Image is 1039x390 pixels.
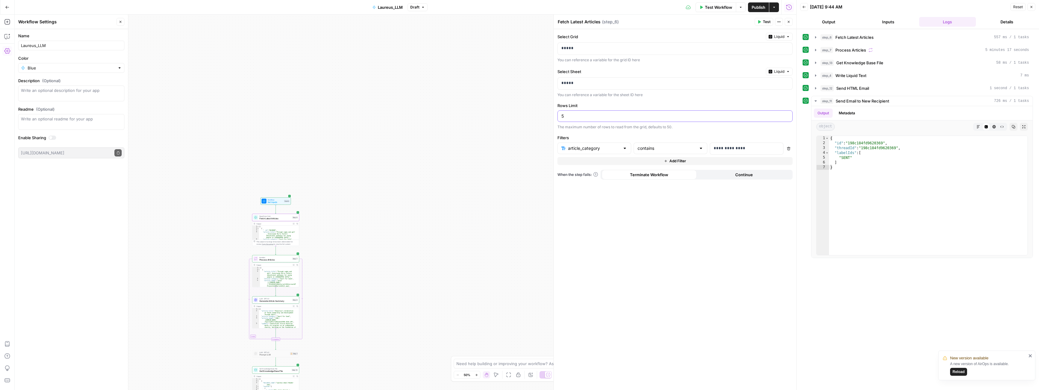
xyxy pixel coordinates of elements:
span: Publish [752,4,765,10]
div: 5 [252,238,259,240]
button: 726 ms / 1 tasks [811,96,1033,106]
button: Liquid [766,68,793,76]
span: step_12 [821,85,834,91]
span: 557 ms / 1 tasks [994,35,1029,40]
button: 7 ms [811,71,1033,80]
label: Description [18,78,124,84]
div: Read from GridFetch Latest ArticlesStep 6Output[ { "__id":"9610608", "article_title":"Through rug... [252,214,299,246]
label: Select Sheet [557,69,763,75]
div: 5 [252,323,259,348]
div: 1 [252,308,259,310]
span: Get Knowledge Base File [259,368,290,370]
button: Publish [748,2,769,12]
button: Output [814,109,833,118]
div: Output [256,264,291,266]
span: Draft [410,5,419,10]
input: Untitled [21,42,122,49]
button: Laureus_LLM [369,2,406,12]
g: Edge from step_1 to step_13 [275,357,276,366]
span: step_13 [821,60,834,66]
div: 6 [252,287,260,311]
label: Select Grid [557,34,763,40]
div: 726 ms / 1 tasks [811,106,1033,258]
span: step_7 [821,47,833,53]
button: 1 second / 1 tasks [811,83,1033,93]
span: Process Articles [835,47,866,53]
label: Filters [557,135,793,141]
div: LoopIterationProcess ArticlesStep 7Output[ { "article_title":"Through rugby and golf, Associação ... [252,255,299,287]
div: 3 [817,146,829,150]
div: Step 1 [290,352,298,355]
div: 5 [252,387,259,389]
input: contains [638,145,696,151]
label: Rows Limit [557,103,793,109]
g: Edge from step_6 to step_7 [275,246,276,255]
button: Add Filter [557,157,793,165]
span: 5 minutes 17 seconds [985,47,1029,53]
span: Copy the output [262,243,273,245]
div: A new version of AirOps is available. [950,361,1027,376]
span: object [816,123,835,131]
span: 726 ms / 1 tasks [994,98,1029,104]
div: 4 [252,385,259,387]
input: article_category [568,145,620,151]
span: step_4 [821,72,833,79]
span: Fetch Latest Articles [835,34,874,40]
span: Generate Article Summary [259,300,291,303]
div: 2 [252,310,259,315]
span: Toggle code folding, rows 2 through 13 [257,380,259,382]
button: 5 minutes 17 seconds [811,45,1033,55]
span: Process Articles [259,258,291,261]
span: Iteration [259,256,291,259]
label: Name [18,33,124,39]
div: 4 [252,317,259,323]
button: 58 ms / 1 tasks [811,58,1033,68]
span: Send HTML Email [836,85,869,91]
div: 4 [252,278,260,280]
span: Test Workflow [705,4,732,10]
div: Output [256,305,291,308]
div: LLM · GPT-4.1Prompt LLMStep 1 [252,350,299,357]
span: Reload [953,369,965,375]
g: Edge from step_7 to step_8 [275,287,276,296]
div: 2 [252,380,259,382]
span: 1 second / 1 tasks [990,86,1029,91]
div: 1 [252,267,260,269]
label: Enable Sharing [18,135,124,141]
span: Toggle code folding, rows 4 through 12 [257,385,259,387]
span: Toggle code folding, rows 5 through 11 [257,387,259,389]
input: Blue [28,65,115,71]
span: When the step fails: [557,172,598,177]
button: Continue [697,170,792,180]
div: Inputs [284,200,290,203]
span: Continue [735,172,753,178]
div: You can reference a variable for the sheet ID here [557,92,793,98]
span: Terminate Workflow [630,172,668,178]
span: Laureus_LLM [378,4,403,10]
div: Complete [271,338,280,341]
div: 3 [252,315,259,317]
div: 5 [252,280,260,287]
button: Inputs [860,17,917,27]
span: Workflow [268,199,283,201]
g: Edge from step_7-iteration-end to step_1 [275,341,276,350]
div: 5 [817,155,829,160]
span: (Optional) [36,106,55,112]
span: Reset [1013,4,1023,10]
span: Toggle code folding, rows 1 through 14 [257,378,259,380]
div: You can reference a variable for the grid ID here [557,57,793,63]
button: Logs [919,17,976,27]
div: Step 13 [292,369,298,372]
div: 2 [817,141,829,146]
button: Metadata [835,109,859,118]
span: step_11 [821,98,833,104]
textarea: Fetch Latest Articles [558,19,601,25]
label: Color [18,55,124,61]
span: 7 ms [1020,73,1029,78]
span: Get Knowledge Base File [836,60,883,66]
span: step_6 [821,34,833,40]
span: Toggle code folding, rows 1 through 20 [257,308,259,310]
span: Add Filter [669,158,686,164]
button: Test Workflow [695,2,736,12]
div: 7 [817,165,829,170]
